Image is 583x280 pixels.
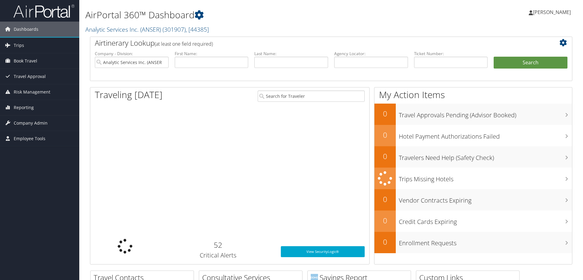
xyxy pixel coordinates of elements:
[14,100,34,115] span: Reporting
[85,9,413,21] h1: AirPortal 360™ Dashboard
[374,168,572,189] a: Trips Missing Hotels
[85,25,209,34] a: Analytic Services Inc. (ANSER)
[14,22,38,37] span: Dashboards
[14,53,37,69] span: Book Travel
[95,88,163,101] h1: Traveling [DATE]
[165,240,272,250] h2: 52
[374,88,572,101] h1: My Action Items
[165,251,272,260] h3: Critical Alerts
[414,51,488,57] label: Ticket Number:
[258,90,365,102] input: Search for Traveler
[14,69,46,84] span: Travel Approval
[281,246,365,257] a: View SecurityLogic®
[14,115,48,131] span: Company Admin
[175,51,249,57] label: First Name:
[399,193,572,205] h3: Vendor Contracts Expiring
[374,211,572,232] a: 0Credit Cards Expiring
[95,51,169,57] label: Company - Division:
[374,146,572,168] a: 0Travelers Need Help (Safety Check)
[95,38,527,48] h2: Airtinerary Lookup
[334,51,408,57] label: Agency Locator:
[163,25,186,34] span: ( 301907 )
[14,84,50,100] span: Risk Management
[533,9,571,16] span: [PERSON_NAME]
[529,3,577,21] a: [PERSON_NAME]
[399,214,572,226] h3: Credit Cards Expiring
[374,125,572,146] a: 0Hotel Payment Authorizations Failed
[14,38,24,53] span: Trips
[399,236,572,247] h3: Enrollment Requests
[374,104,572,125] a: 0Travel Approvals Pending (Advisor Booked)
[155,41,213,47] span: (at least one field required)
[494,57,567,69] button: Search
[254,51,328,57] label: Last Name:
[374,189,572,211] a: 0Vendor Contracts Expiring
[13,4,74,18] img: airportal-logo.png
[374,151,396,161] h2: 0
[374,194,396,204] h2: 0
[399,151,572,162] h3: Travelers Need Help (Safety Check)
[399,172,572,183] h3: Trips Missing Hotels
[399,108,572,119] h3: Travel Approvals Pending (Advisor Booked)
[374,130,396,140] h2: 0
[399,129,572,141] h3: Hotel Payment Authorizations Failed
[374,232,572,253] a: 0Enrollment Requests
[186,25,209,34] span: , [ 44385 ]
[374,108,396,119] h2: 0
[374,215,396,226] h2: 0
[374,237,396,247] h2: 0
[14,131,45,146] span: Employee Tools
